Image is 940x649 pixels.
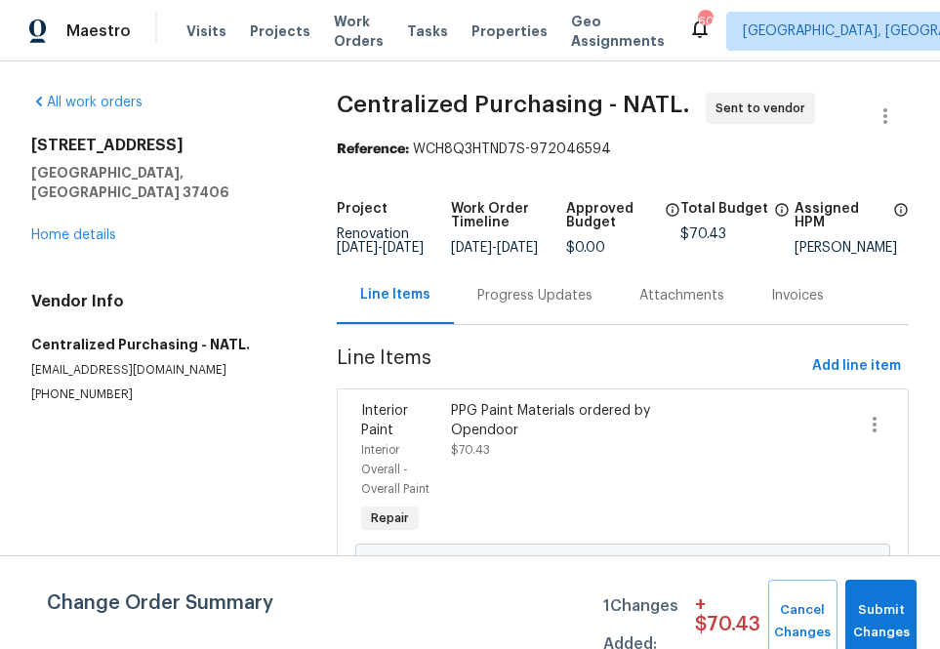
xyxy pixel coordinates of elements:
span: Work Orders [334,12,384,51]
span: Visits [186,21,226,41]
span: $70.43 [451,444,490,456]
span: Add line item [812,354,901,379]
p: [PHONE_NUMBER] [31,386,290,403]
span: Line Items [337,348,804,385]
a: Home details [31,228,116,242]
div: 607 [698,12,712,31]
span: Geo Assignments [571,12,665,51]
h5: Total Budget [680,202,768,216]
span: Projects [250,21,310,41]
span: [DATE] [451,241,492,255]
span: The hpm assigned to this work order. [893,202,909,241]
div: Invoices [771,286,824,305]
div: Line Items [360,285,430,304]
div: PPG Paint Materials ordered by Opendoor [451,401,662,440]
h5: Work Order Timeline [451,202,565,229]
a: All work orders [31,96,143,109]
h5: Approved Budget [566,202,659,229]
span: Submit Changes [855,599,907,644]
span: - [451,241,538,255]
span: Cancel Changes [778,599,829,644]
button: Add line item [804,348,909,385]
span: Maestro [66,21,131,41]
div: Attachments [639,286,724,305]
span: Properties [471,21,548,41]
h2: [STREET_ADDRESS] [31,136,290,155]
div: Progress Updates [477,286,593,305]
span: Sent to vendor [715,99,813,118]
span: The total cost of line items that have been proposed by Opendoor. This sum includes line items th... [774,202,790,227]
span: Interior Overall - Overall Paint [361,444,429,495]
span: Centralized Purchasing - NATL. [337,93,690,116]
h4: Vendor Info [31,292,290,311]
span: Renovation [337,227,424,255]
span: [DATE] [383,241,424,255]
span: The total cost of line items that have been approved by both Opendoor and the Trade Partner. This... [665,202,680,241]
h5: Assigned HPM [795,202,887,229]
p: [EMAIL_ADDRESS][DOMAIN_NAME] [31,362,290,379]
span: Interior Paint [361,404,408,437]
div: [PERSON_NAME] [795,241,909,255]
span: $70.43 [680,227,726,241]
div: WCH8Q3HTND7S-972046594 [337,140,909,159]
h5: [GEOGRAPHIC_DATA], [GEOGRAPHIC_DATA] 37406 [31,163,290,202]
span: [DATE] [337,241,378,255]
b: Reference: [337,142,409,156]
h5: Centralized Purchasing - NATL. [31,335,290,354]
span: $0.00 [566,241,605,255]
span: [DATE] [497,241,538,255]
span: Tasks [407,24,448,38]
h5: Project [337,202,388,216]
span: - [337,241,424,255]
span: Repair [363,508,417,528]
